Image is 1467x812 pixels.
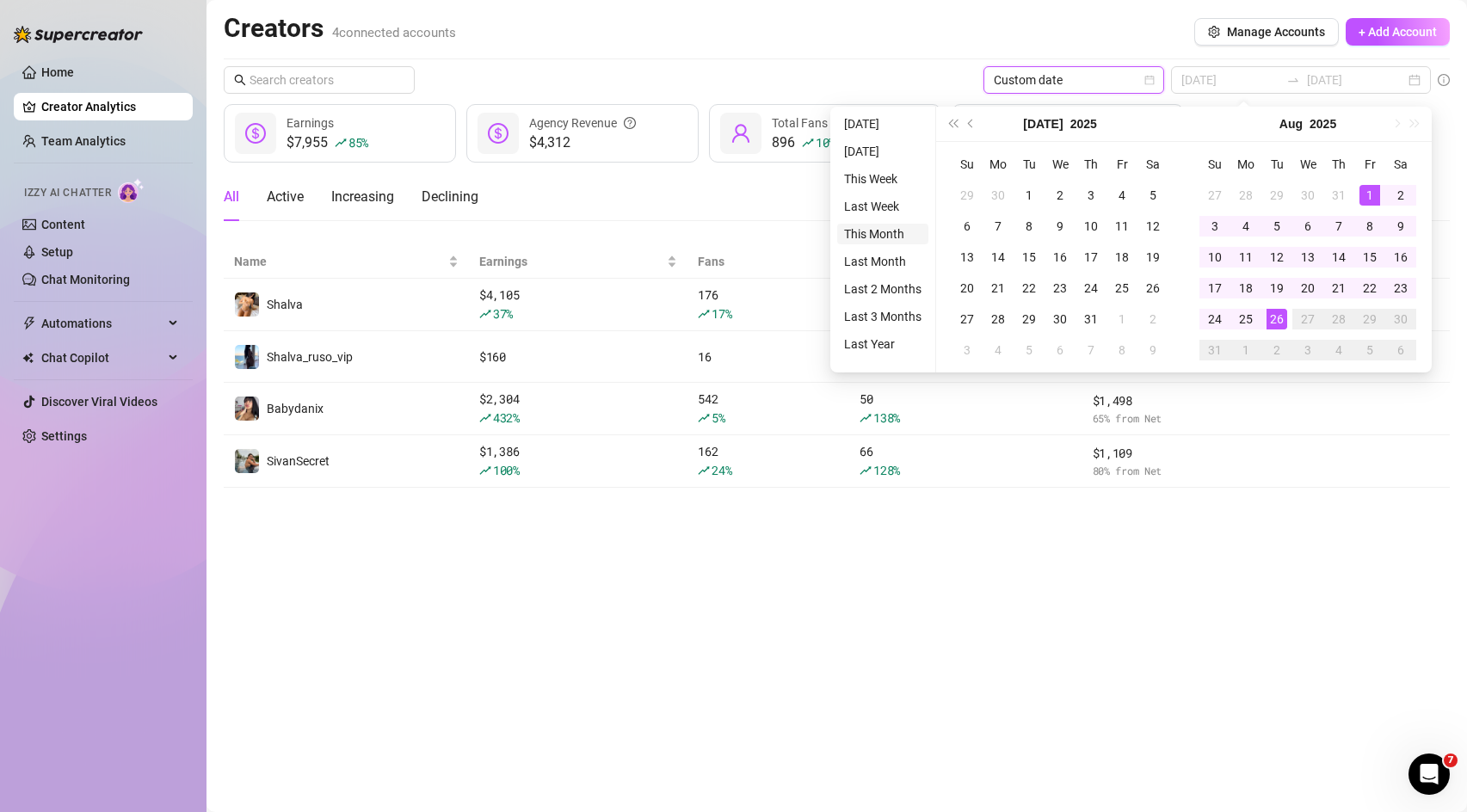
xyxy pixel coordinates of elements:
div: 23 [1050,278,1070,298]
td: 2025-07-13 [952,242,983,273]
div: 6 [1297,216,1318,237]
td: 2025-07-31 [1323,180,1354,211]
th: Tu [1261,149,1292,180]
button: Choose a year [1070,107,1097,141]
div: 2 [1050,185,1070,206]
td: 2025-07-23 [1045,273,1076,304]
div: 5 [1267,216,1287,237]
th: Name [224,245,469,279]
span: Earnings [287,116,334,130]
li: This Week [837,169,928,189]
div: 3 [1297,340,1318,360]
div: 5 [1359,340,1380,360]
td: 2025-07-08 [1014,211,1045,242]
div: 29 [1019,309,1039,329]
span: Automations [41,310,163,337]
iframe: Intercom live chat [1408,754,1450,795]
div: 6 [1390,340,1411,360]
td: 2025-08-07 [1076,335,1106,366]
td: 2025-08-05 [1014,335,1045,366]
span: SivanSecret [267,454,330,468]
div: 5 [1143,185,1163,206]
td: 2025-08-04 [1230,211,1261,242]
img: Chat Copilot [22,352,34,364]
div: 1 [1019,185,1039,206]
img: AI Chatter [118,178,145,203]
td: 2025-08-09 [1385,211,1416,242]
div: Increasing [331,187,394,207]
a: Home [41,65,74,79]
div: 11 [1112,216,1132,237]
div: $ 2,304 [479,390,677,428]
div: 4 [988,340,1008,360]
td: 2025-08-12 [1261,242,1292,273]
div: 8 [1359,216,1380,237]
div: 10 [1081,216,1101,237]
td: 2025-08-14 [1323,242,1354,273]
div: Agency Revenue [529,114,636,132]
td: 2025-08-03 [1199,211,1230,242]
div: 162 [698,442,839,480]
span: swap-right [1286,73,1300,87]
td: 2025-06-30 [983,180,1014,211]
span: calendar [1144,75,1155,85]
th: Fr [1106,149,1137,180]
div: 26 [1267,309,1287,329]
div: 24 [1205,309,1225,329]
td: 2025-07-27 [952,304,983,335]
span: rise [335,137,347,149]
button: Previous month (PageUp) [962,107,981,141]
div: 15 [1359,247,1380,268]
td: 2025-07-03 [1076,180,1106,211]
div: $7,955 [287,132,368,153]
button: Manage Accounts [1194,18,1339,46]
span: $ 1,109 [1093,444,1256,463]
td: 2025-07-29 [1261,180,1292,211]
td: 2025-08-07 [1323,211,1354,242]
div: 6 [957,216,977,237]
div: 4 [1328,340,1349,360]
td: 2025-08-22 [1354,273,1385,304]
span: Shalva [267,298,303,311]
td: 2025-09-06 [1385,335,1416,366]
span: 17 % [712,305,731,322]
span: Earnings [479,252,663,271]
h2: Creators [224,12,456,45]
span: user [730,123,751,144]
td: 2025-08-19 [1261,273,1292,304]
td: 2025-07-15 [1014,242,1045,273]
div: $ 4,105 [479,286,677,323]
div: 31 [1205,340,1225,360]
div: 16 [698,348,839,366]
span: dollar-circle [245,123,266,144]
td: 2025-07-20 [952,273,983,304]
div: 16 [1050,247,1070,268]
div: 6 [1050,340,1070,360]
th: Sa [1385,149,1416,180]
div: 29 [1267,185,1287,206]
span: rise [860,464,872,477]
button: + Add Account [1346,18,1450,46]
span: 138 % [873,409,900,426]
button: Choose a month [1023,107,1063,141]
td: 2025-08-09 [1137,335,1168,366]
td: 2025-08-16 [1385,242,1416,273]
div: 28 [988,309,1008,329]
span: rise [802,137,814,149]
span: 432 % [493,409,520,426]
div: Declining [422,187,478,207]
div: 13 [957,247,977,268]
td: 2025-08-25 [1230,304,1261,335]
td: 2025-09-04 [1323,335,1354,366]
td: 2025-08-30 [1385,304,1416,335]
td: 2025-08-28 [1323,304,1354,335]
li: Last 2 Months [837,279,928,299]
td: 2025-07-27 [1199,180,1230,211]
div: 29 [1359,309,1380,329]
td: 2025-08-13 [1292,242,1323,273]
div: 30 [1390,309,1411,329]
td: 2025-08-29 [1354,304,1385,335]
td: 2025-07-30 [1292,180,1323,211]
span: 128 % [873,462,900,478]
li: [DATE] [837,141,928,162]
